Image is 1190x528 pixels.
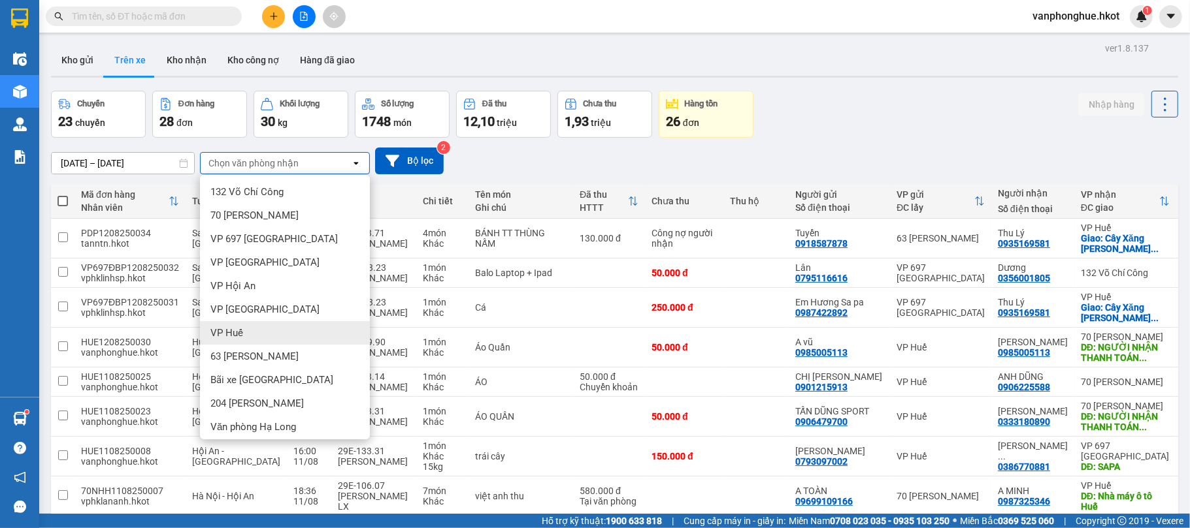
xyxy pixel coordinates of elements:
span: search [54,12,63,21]
th: Toggle SortBy [74,184,186,219]
div: PDP1208250034 [81,228,179,238]
div: vanphonghue.hkot [81,382,179,392]
button: Chưa thu1,93 triệu [557,91,652,138]
div: 0987422892 [795,307,848,318]
div: [PERSON_NAME] [338,238,410,249]
span: đơn [176,117,193,128]
div: 0795116616 [795,273,848,283]
span: 132 Võ Chí Công [210,185,284,198]
div: [PERSON_NAME] [338,347,410,358]
div: Chọn văn phòng nhận [208,157,299,170]
span: món [393,117,412,128]
ul: Menu [200,175,370,439]
div: Cá [475,302,567,313]
span: ... [1151,243,1159,254]
div: 1 món [423,406,462,416]
div: VP Huế [897,411,985,422]
div: 0985005113 [795,347,848,358]
div: 50.000 đ [652,268,717,278]
div: [PERSON_NAME] [338,456,410,467]
span: Miền Nam [789,514,950,528]
span: ⚪️ [953,518,957,523]
div: ĐC lấy [897,202,974,213]
div: Khối lượng [280,99,320,108]
span: | [672,514,674,528]
th: Toggle SortBy [1074,184,1176,219]
div: trái cây [475,451,567,461]
div: VP Huế [1081,292,1170,302]
span: 26 [666,114,680,129]
div: 580.000 đ [580,486,638,496]
div: ANH DŨNG [998,371,1068,382]
div: tanntn.hkot [81,238,179,249]
span: ... [1151,313,1159,323]
span: Huế - [GEOGRAPHIC_DATA] [192,337,280,358]
div: 130.000 đ [580,233,638,243]
strong: 0708 023 035 - 0935 103 250 [830,516,950,526]
div: Tuyến [192,196,280,206]
img: warehouse-icon [13,117,27,131]
div: VP gửi [897,189,974,200]
span: message [14,501,26,513]
span: ... [998,451,1006,461]
div: 70 [PERSON_NAME] [1081,332,1170,342]
div: Chưa thu [584,99,617,108]
button: Bộ lọc [375,148,444,174]
span: Bãi xe [GEOGRAPHIC_DATA] [210,373,333,386]
div: 11/08 [293,496,325,506]
span: 28 [159,114,174,129]
div: 0793097002 [795,456,848,467]
div: 29K-079.90 [338,337,410,347]
span: 1748 [362,114,391,129]
button: Đơn hàng28đơn [152,91,247,138]
img: warehouse-icon [13,52,27,66]
span: 70 [PERSON_NAME] [210,209,299,222]
div: VP 697 [GEOGRAPHIC_DATA] [897,262,985,283]
div: 0918587878 [795,238,848,249]
div: ĐC giao [1081,202,1159,213]
div: DĐ: Nhà máy ô tô Huế [1081,491,1170,512]
div: 0906479700 [795,416,848,427]
span: copyright [1117,516,1127,525]
div: [PERSON_NAME] [338,416,410,427]
div: 0935169581 [998,238,1050,249]
span: notification [14,471,26,484]
span: 1 [1145,6,1149,15]
div: 15 kg [423,461,462,472]
div: 70 [PERSON_NAME] [897,491,985,501]
div: Khác [423,382,462,392]
div: 50.000 đ [652,411,717,422]
div: 11/08 [293,456,325,467]
div: VP Huế [897,377,985,387]
div: Đơn hàng [178,99,214,108]
div: Em Hương Sa pa [795,297,884,307]
div: Ghi chú [475,202,567,213]
span: plus [269,12,278,21]
div: 0386770881 [998,461,1050,472]
span: Sapa - [GEOGRAPHIC_DATA] [192,228,280,249]
span: 23 [58,114,73,129]
div: Chuyến [77,99,105,108]
span: Miền Bắc [960,514,1054,528]
span: VP [GEOGRAPHIC_DATA] [210,256,320,269]
div: DĐ: NGƯỜI NHẬN THANH TOÁN CƯỚC [1081,342,1170,363]
button: Kho công nợ [217,44,289,76]
div: A TOÀN [795,486,884,496]
div: Khác [423,416,462,427]
div: A vũ [795,337,884,347]
button: Chuyến23chuyến [51,91,146,138]
div: 7 món [423,486,462,496]
div: [PERSON_NAME] [338,307,410,318]
div: ver 1.8.137 [1105,41,1149,55]
div: HUE1208250030 [81,337,179,347]
button: plus [262,5,285,28]
div: Khác [423,307,462,318]
div: Chi tiết [423,196,462,206]
th: Toggle SortBy [573,184,645,219]
div: VP697ĐBP1208250031 [81,297,179,307]
div: vanphonghue.hkot [81,347,179,358]
div: TẤN DŨNG SPORT [795,406,884,416]
div: 16:00 [293,446,325,456]
div: Lân [795,262,884,273]
div: VP Huế [1081,223,1170,233]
